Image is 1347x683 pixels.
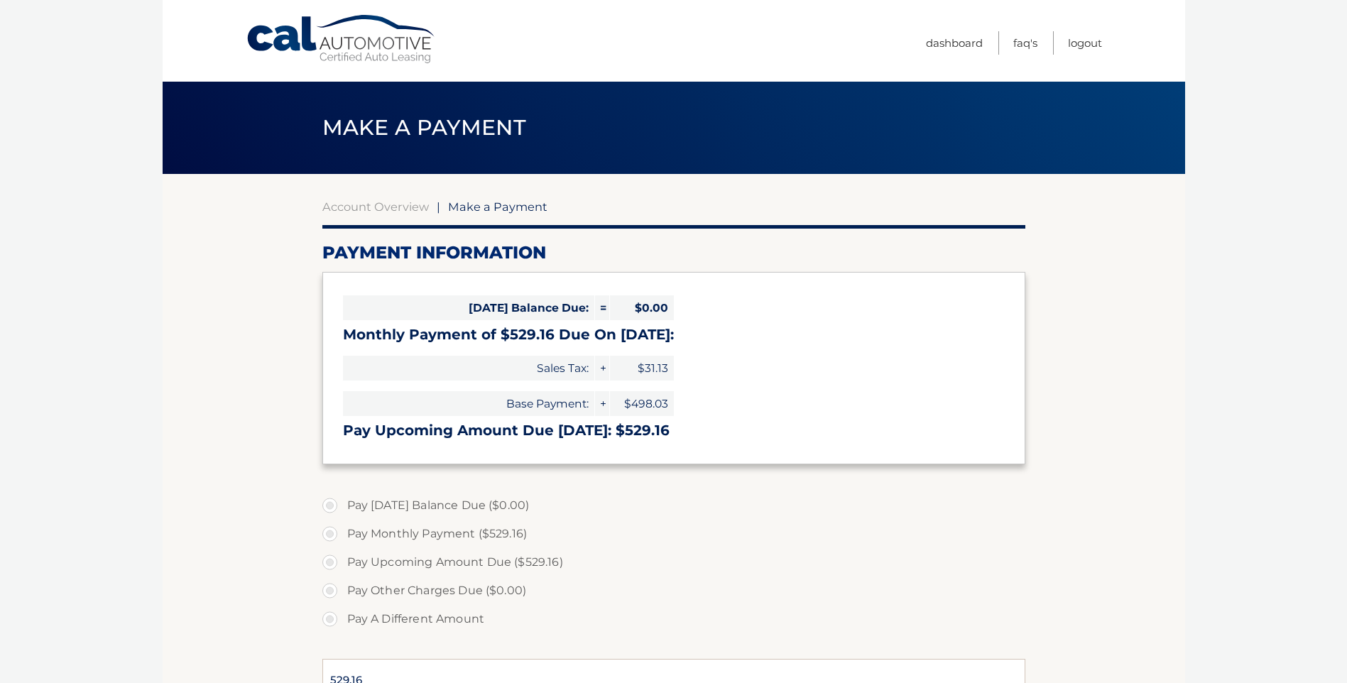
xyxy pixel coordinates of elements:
span: | [437,200,440,214]
span: + [595,391,609,416]
a: FAQ's [1013,31,1037,55]
label: Pay Monthly Payment ($529.16) [322,520,1025,548]
a: Account Overview [322,200,429,214]
a: Logout [1068,31,1102,55]
label: Pay [DATE] Balance Due ($0.00) [322,491,1025,520]
span: = [595,295,609,320]
h3: Pay Upcoming Amount Due [DATE]: $529.16 [343,422,1005,439]
span: + [595,356,609,381]
label: Pay A Different Amount [322,605,1025,633]
label: Pay Other Charges Due ($0.00) [322,577,1025,605]
h2: Payment Information [322,242,1025,263]
a: Dashboard [926,31,983,55]
a: Cal Automotive [246,14,437,65]
span: Sales Tax: [343,356,594,381]
span: Make a Payment [322,114,526,141]
h3: Monthly Payment of $529.16 Due On [DATE]: [343,326,1005,344]
span: Base Payment: [343,391,594,416]
label: Pay Upcoming Amount Due ($529.16) [322,548,1025,577]
span: $498.03 [610,391,674,416]
span: $31.13 [610,356,674,381]
span: Make a Payment [448,200,547,214]
span: $0.00 [610,295,674,320]
span: [DATE] Balance Due: [343,295,594,320]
